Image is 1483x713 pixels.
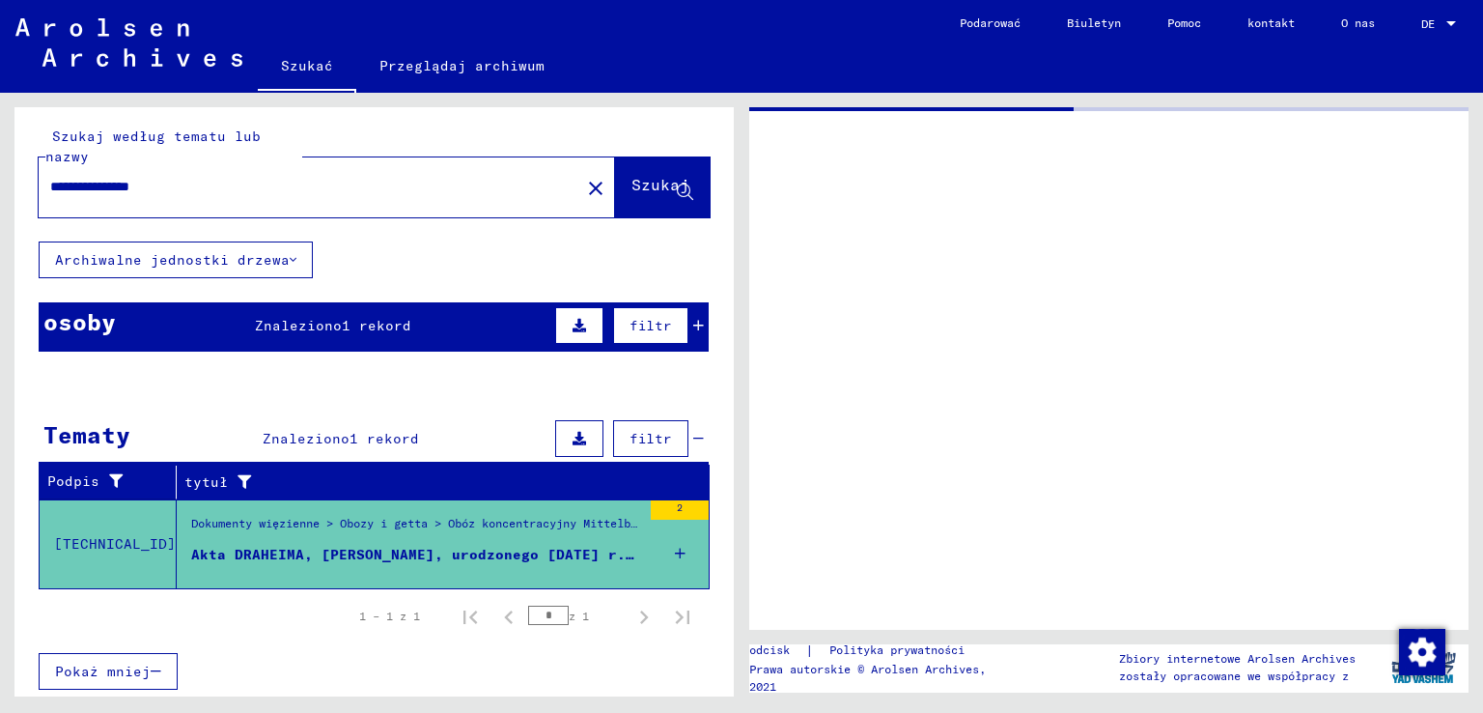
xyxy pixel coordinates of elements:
[39,242,313,278] button: Archiwalne jednostki drzewa
[613,307,688,344] button: filtr
[359,609,420,623] font: 1 – 1 z 1
[47,467,181,498] div: Podpis
[631,175,689,194] font: Szukaj
[258,43,356,93] a: Szukać
[43,307,116,336] font: osoby
[1341,15,1375,30] font: O nas
[615,157,710,217] button: Szukaj
[663,597,702,636] button: Ostatnia strona
[39,653,178,690] button: Pokaż mniej
[1387,643,1460,692] img: yv_logo.png
[829,642,965,657] font: Polityka prywatności
[1167,15,1201,30] font: Pomoc
[749,642,790,657] font: odcisk
[490,597,528,636] button: Poprzednia strona
[584,177,607,200] mat-icon: close
[1421,16,1435,31] font: DE
[281,57,333,74] font: Szukać
[960,15,1021,30] font: Podarować
[1247,15,1295,30] font: kontakt
[15,18,242,67] img: Arolsen_neg.svg
[184,467,690,498] div: tytuł
[45,128,261,165] font: Szukaj według tematu lub nazwy
[677,501,683,514] font: 2
[625,597,663,636] button: Następna strona
[379,57,545,74] font: Przeglądaj archiwum
[630,430,672,447] font: filtr
[805,642,814,659] font: |
[55,251,290,269] font: Archiwalne jednostki drzewa
[1119,651,1356,666] font: Zbiory internetowe Arolsen Archives
[342,317,411,334] font: 1 rekord
[55,663,151,680] font: Pokaż mniej
[54,535,176,553] font: [TECHNICAL_ID]
[814,641,988,661] a: Polityka prywatności
[613,420,688,457] button: filtr
[749,641,805,661] a: odcisk
[191,546,799,563] font: Akta DRAHEIMA, [PERSON_NAME], urodzonego [DATE] r. w [GEOGRAPHIC_DATA]
[451,597,490,636] button: Pierwsza strona
[356,43,568,89] a: Przeglądaj archiwum
[1067,15,1121,30] font: Biuletyn
[1399,629,1445,675] img: Zmiana zgody
[749,662,986,694] font: Prawa autorskie © Arolsen Archives, 2021
[569,609,589,623] font: z 1
[576,168,615,207] button: Jasne
[255,317,342,334] font: Znaleziono
[47,472,99,490] font: Podpis
[630,317,672,334] font: filtr
[184,473,228,491] font: tytuł
[1119,669,1349,683] font: zostały opracowane we współpracy z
